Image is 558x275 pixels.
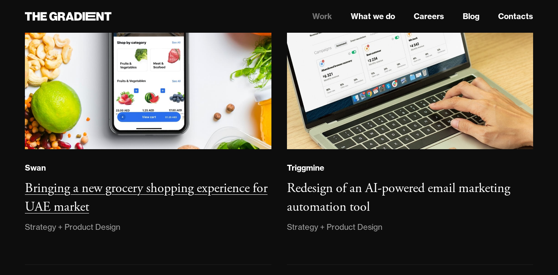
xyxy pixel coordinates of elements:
[351,11,395,22] a: What we do
[287,163,324,173] div: Triggmine
[287,180,510,215] h3: Redesign of an AI-powered email marketing automation tool
[414,11,444,22] a: Careers
[25,163,46,173] div: Swan
[312,11,332,22] a: Work
[25,221,120,233] div: Strategy + Product Design
[25,180,268,215] h3: Bringing a new grocery shopping experience for UAE market
[498,11,533,22] a: Contacts
[463,11,479,22] a: Blog
[287,221,382,233] div: Strategy + Product Design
